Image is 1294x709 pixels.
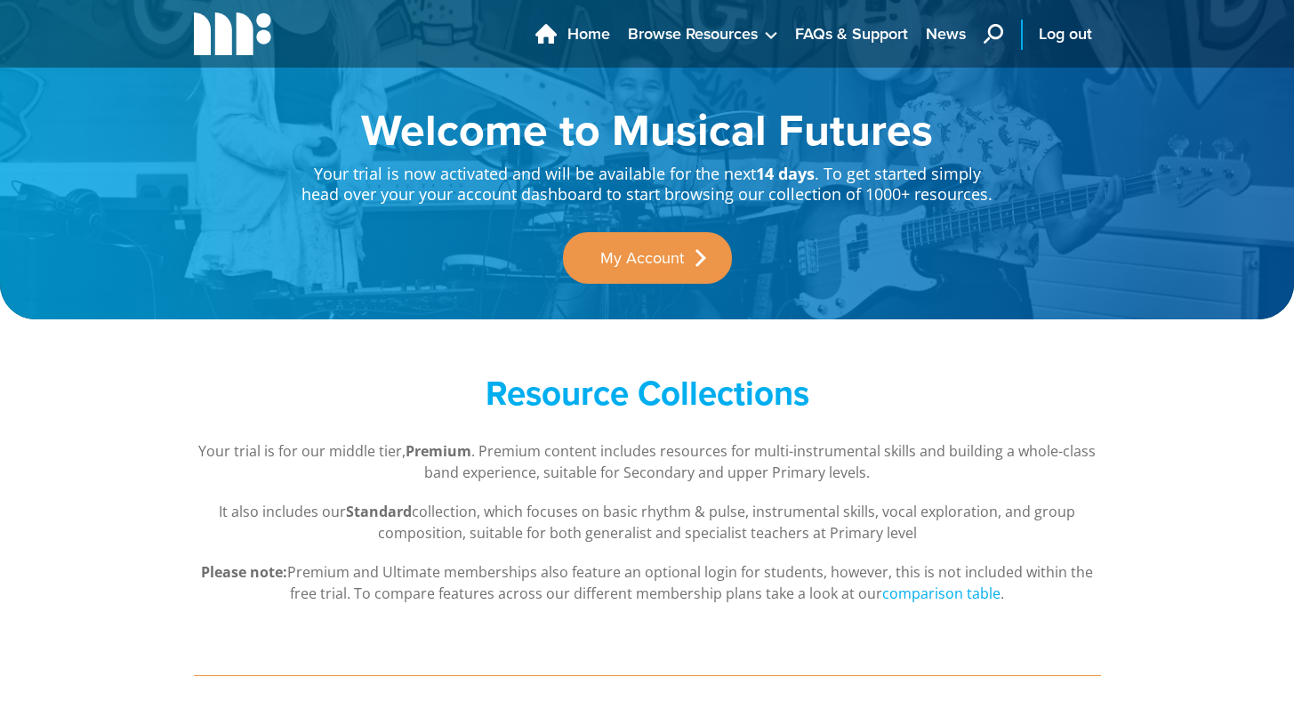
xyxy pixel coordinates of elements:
strong: 14 days [756,163,815,184]
p: Premium and Ultimate memberships also feature an optional login for students, however, this is no... [194,561,1101,604]
strong: Please note: [201,562,287,582]
strong: Standard [346,502,412,521]
h2: Resource Collections [301,373,994,414]
span: Browse Resources [628,22,758,46]
p: Your trial is now activated and will be available for the next . To get started simply head over ... [301,151,994,205]
a: comparison table [882,584,1001,604]
span: FAQs & Support [795,22,908,46]
p: It also includes our collection, which focuses on basic rhythm & pulse, instrumental skills, voca... [194,501,1101,544]
span: News [926,22,966,46]
span: Log out [1039,22,1092,46]
p: Your trial is for our middle tier, . Premium content includes resources for multi-instrumental sk... [194,440,1101,483]
span: Home [567,22,610,46]
a: My Account [563,232,732,284]
strong: Premium [406,441,471,461]
h1: Welcome to Musical Futures [301,107,994,151]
